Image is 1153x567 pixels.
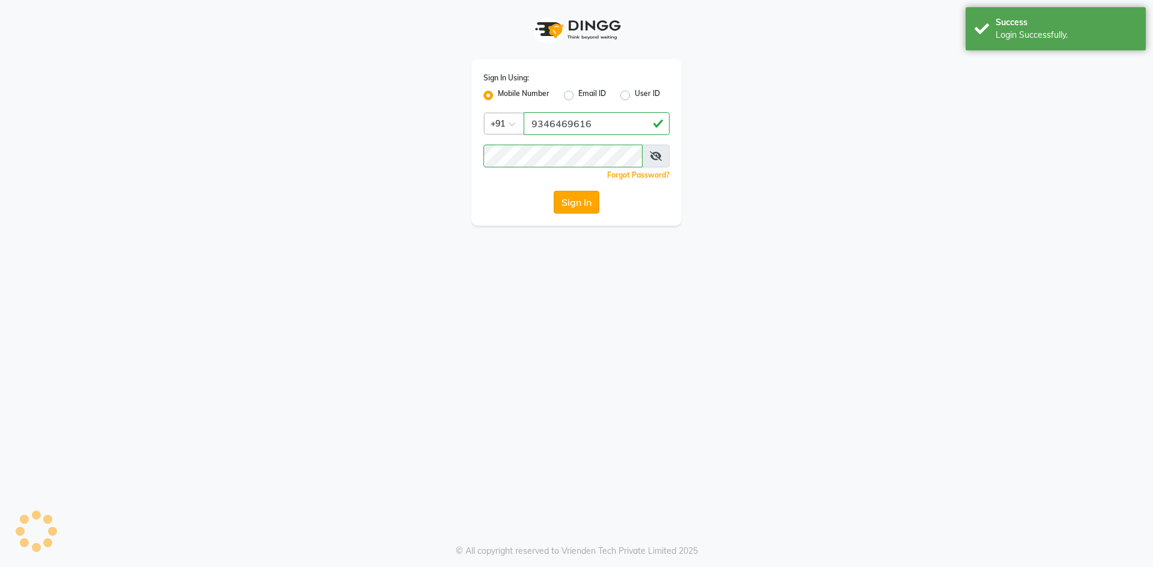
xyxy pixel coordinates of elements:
div: Success [996,16,1137,29]
img: logo1.svg [528,12,625,47]
label: User ID [635,88,660,103]
input: Username [524,112,670,135]
label: Sign In Using: [483,73,529,83]
input: Username [483,145,643,167]
label: Mobile Number [498,88,549,103]
div: Login Successfully. [996,29,1137,41]
button: Sign In [554,191,599,214]
label: Email ID [578,88,606,103]
a: Forgot Password? [607,170,670,179]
